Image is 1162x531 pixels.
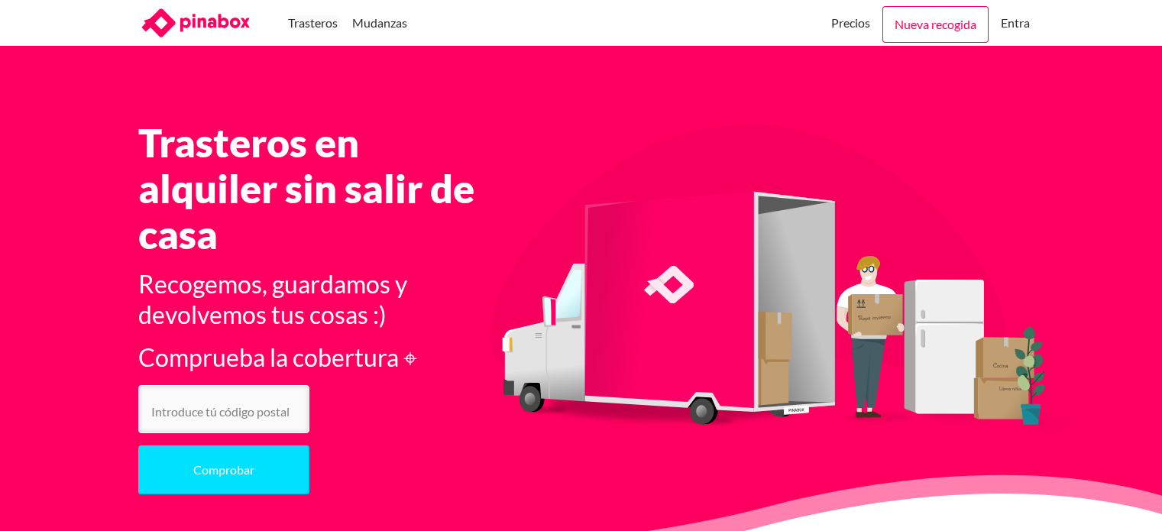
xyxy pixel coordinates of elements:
a: Nueva recogida [882,6,989,43]
h3: Recogemos, guardamos y devolvemos tus cosas :) [138,269,499,330]
input: Introduce tú código postal [138,385,309,433]
button: Comprobar [138,445,309,494]
h1: Trasteros en alquiler sin salir de casa [138,119,499,257]
h3: Comprueba la cobertura ⌖ [138,342,499,373]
